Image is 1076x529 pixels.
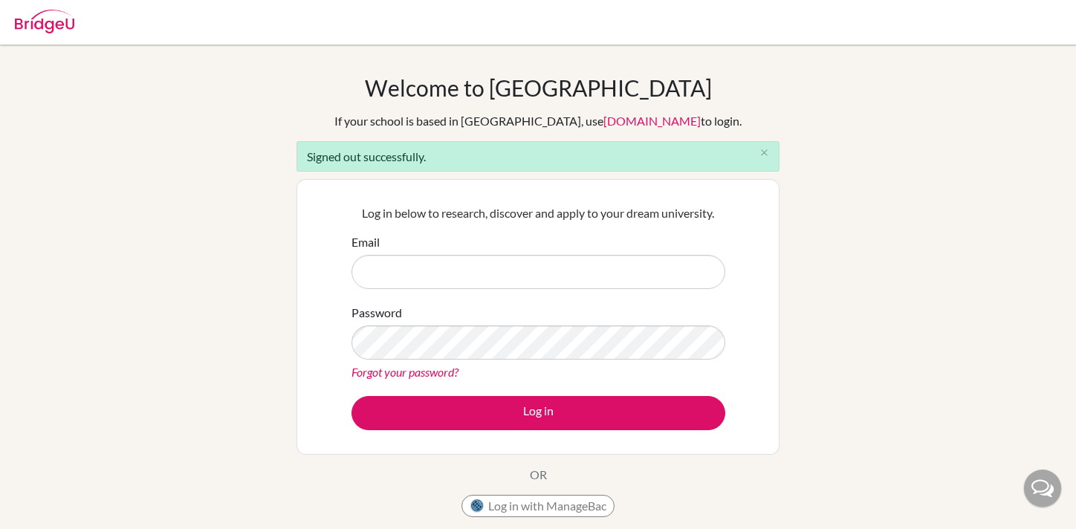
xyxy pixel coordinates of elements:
h1: Welcome to [GEOGRAPHIC_DATA] [365,74,712,101]
p: Log in below to research, discover and apply to your dream university. [351,204,725,222]
a: [DOMAIN_NAME] [603,114,701,128]
button: Log in with ManageBac [461,495,615,517]
button: Log in [351,396,725,430]
label: Email [351,233,380,251]
div: Signed out successfully. [296,141,780,172]
button: Close [749,142,779,164]
i: close [759,147,770,158]
p: OR [530,466,547,484]
div: If your school is based in [GEOGRAPHIC_DATA], use to login. [334,112,742,130]
label: Password [351,304,402,322]
img: Bridge-U [15,10,74,33]
a: Forgot your password? [351,365,458,379]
